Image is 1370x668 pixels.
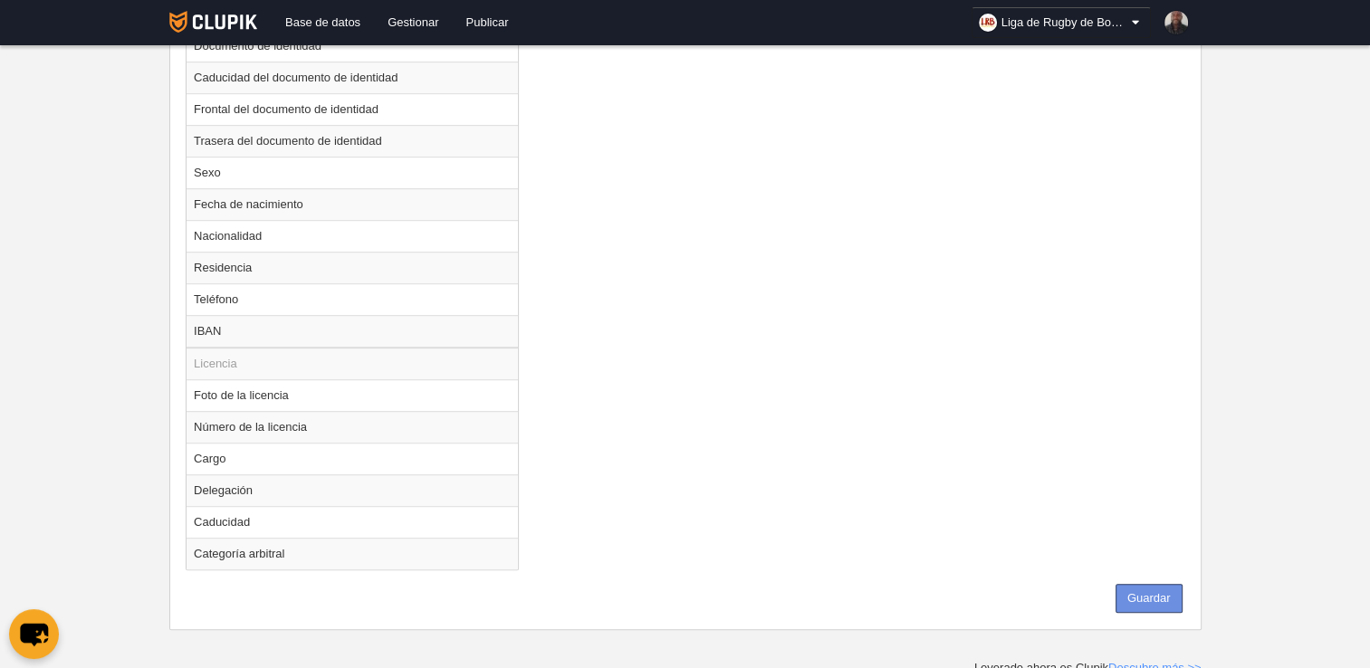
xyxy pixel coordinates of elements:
[1001,14,1128,32] span: Liga de Rugby de Bogotá
[187,411,518,443] td: Número de la licencia
[187,379,518,411] td: Foto de la licencia
[187,125,518,157] td: Trasera del documento de identidad
[169,11,257,33] img: Clupik
[187,443,518,474] td: Cargo
[1116,584,1183,613] button: Guardar
[187,188,518,220] td: Fecha de nacimiento
[1164,11,1188,34] img: PaNN51s3qP3r.30x30.jpg
[187,348,518,380] td: Licencia
[187,220,518,252] td: Nacionalidad
[187,252,518,283] td: Residencia
[187,157,518,188] td: Sexo
[187,315,518,348] td: IBAN
[979,14,997,32] img: OaVO6CiHoa28.30x30.jpg
[972,7,1151,38] a: Liga de Rugby de Bogotá
[187,283,518,315] td: Teléfono
[9,609,59,659] button: chat-button
[187,62,518,93] td: Caducidad del documento de identidad
[187,474,518,506] td: Delegación
[187,93,518,125] td: Frontal del documento de identidad
[187,538,518,569] td: Categoría arbitral
[187,506,518,538] td: Caducidad
[187,30,518,62] td: Documento de identidad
